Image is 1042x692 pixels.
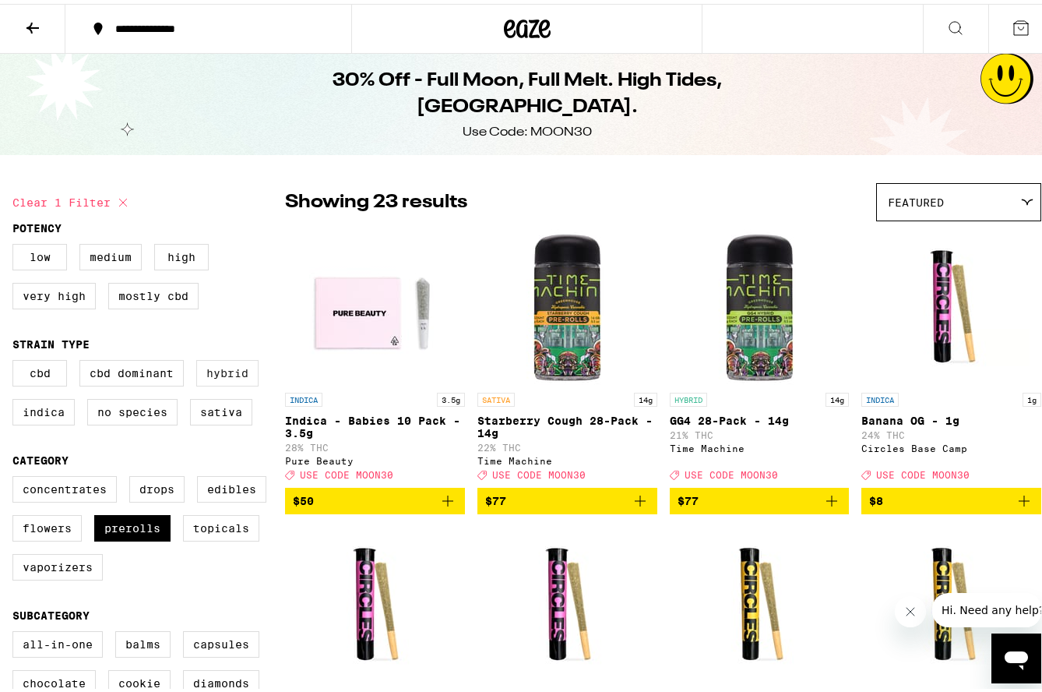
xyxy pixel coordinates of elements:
label: Topicals [183,511,259,538]
img: Time Machine - GG4 28-Pack - 14g [681,225,837,381]
p: INDICA [285,389,322,403]
h1: 30% Off - Full Moon, Full Melt. High Tides, [GEOGRAPHIC_DATA]. [244,64,811,117]
span: USE CODE MOON30 [876,466,970,476]
iframe: Close message [895,592,926,623]
label: Edibles [197,472,266,499]
label: CBD Dominant [79,356,184,383]
label: Prerolls [94,511,171,538]
span: $8 [869,491,883,503]
div: Pure Beauty [285,452,465,462]
p: 14g [826,389,849,403]
label: Mostly CBD [108,279,199,305]
a: Open page for GG4 28-Pack - 14g from Time Machine [670,225,850,484]
button: Add to bag [861,484,1041,510]
p: INDICA [861,389,899,403]
p: 1g [1023,389,1041,403]
img: Circles Base Camp - Banana OG - 1g [874,225,1030,381]
span: Featured [888,192,944,205]
span: USE CODE MOON30 [492,466,586,476]
span: Hi. Need any help? [9,11,112,23]
img: Circles Base Camp - Chocolope - 1g [681,523,837,679]
label: Vaporizers [12,550,103,577]
a: Open page for Banana OG - 1g from Circles Base Camp [861,225,1041,484]
p: 22% THC [477,439,657,449]
label: Hybrid [196,356,259,383]
img: Circles Base Camp - Kosher Kush - 1g [489,523,645,679]
span: $77 [485,491,506,503]
div: Time Machine [670,440,850,450]
button: Clear 1 filter [12,179,132,218]
label: Very High [12,279,96,305]
p: Banana OG - 1g [861,411,1041,423]
p: Indica - Babies 10 Pack - 3.5g [285,411,465,436]
button: Add to bag [670,484,850,510]
iframe: Message from company [932,589,1041,623]
label: High [154,240,209,267]
button: Add to bag [285,484,465,510]
legend: Strain Type [12,334,90,347]
p: 14g [634,389,657,403]
label: Flowers [12,511,82,538]
p: Showing 23 results [285,185,467,212]
div: Time Machine [477,452,657,462]
span: USE CODE MOON30 [685,466,778,476]
a: Open page for Indica - Babies 10 Pack - 3.5g from Pure Beauty [285,225,465,484]
label: Balms [115,627,171,654]
p: GG4 28-Pack - 14g [670,411,850,423]
label: Medium [79,240,142,267]
span: $77 [678,491,699,503]
legend: Subcategory [12,605,90,618]
img: Circles Base Camp - Maui Wowie - 1g [874,523,1030,679]
label: Drops [129,472,185,499]
legend: Category [12,450,69,463]
span: $50 [293,491,314,503]
img: Circles Base Camp - Fire OG - 1g [297,523,452,679]
label: All-In-One [12,627,103,654]
button: Add to bag [477,484,657,510]
label: No Species [87,395,178,422]
p: SATIVA [477,389,515,403]
legend: Potency [12,218,62,231]
p: 21% THC [670,426,850,436]
p: 28% THC [285,439,465,449]
p: 24% THC [861,426,1041,436]
label: CBD [12,356,67,383]
label: Low [12,240,67,267]
p: Starberry Cough 28-Pack - 14g [477,411,657,436]
p: 3.5g [437,389,465,403]
div: Use Code: MOON30 [463,120,592,137]
img: Time Machine - Starberry Cough 28-Pack - 14g [489,225,645,381]
label: Capsules [183,627,259,654]
img: Pure Beauty - Indica - Babies 10 Pack - 3.5g [297,225,452,381]
a: Open page for Starberry Cough 28-Pack - 14g from Time Machine [477,225,657,484]
p: HYBRID [670,389,707,403]
iframe: Button to launch messaging window [991,630,1041,680]
span: USE CODE MOON30 [300,466,393,476]
label: Sativa [190,395,252,422]
label: Concentrates [12,472,117,499]
label: Indica [12,395,75,422]
div: Circles Base Camp [861,440,1041,450]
